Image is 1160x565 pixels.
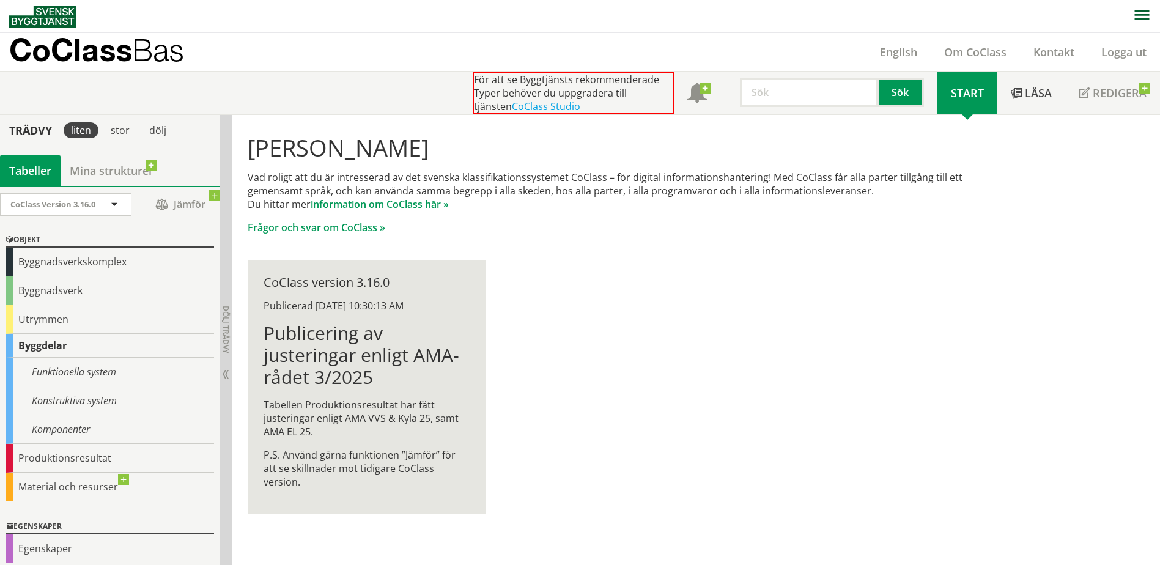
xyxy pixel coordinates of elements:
div: Komponenter [6,415,214,444]
div: Byggnadsverkskomplex [6,248,214,276]
a: Om CoClass [931,45,1020,59]
a: Start [937,72,997,114]
div: Produktionsresultat [6,444,214,473]
div: Egenskaper [6,520,214,534]
a: Kontakt [1020,45,1088,59]
a: Logga ut [1088,45,1160,59]
div: Utrymmen [6,305,214,334]
span: CoClass Version 3.16.0 [10,199,95,210]
p: Vad roligt att du är intresserad av det svenska klassifikationssystemet CoClass – för digital inf... [248,171,999,211]
div: Publicerad [DATE] 10:30:13 AM [264,299,470,312]
div: stor [103,122,137,138]
input: Sök [740,78,879,107]
div: Egenskaper [6,534,214,563]
div: Trädvy [2,124,59,137]
a: CoClass Studio [512,100,580,113]
a: CoClassBas [9,33,210,71]
a: Mina strukturer [61,155,163,186]
h1: Publicering av justeringar enligt AMA-rådet 3/2025 [264,322,470,388]
a: information om CoClass här » [311,198,449,211]
p: CoClass [9,43,184,57]
span: Läsa [1025,86,1052,100]
span: Redigera [1093,86,1147,100]
button: Sök [879,78,924,107]
div: Konstruktiva system [6,386,214,415]
span: Notifikationer [687,84,707,104]
p: Tabellen Produktionsresultat har fått justeringar enligt AMA VVS & Kyla 25, samt AMA EL 25. [264,398,470,438]
div: Funktionella system [6,358,214,386]
a: Redigera [1065,72,1160,114]
span: Jämför [144,194,217,215]
div: Byggdelar [6,334,214,358]
span: Start [951,86,984,100]
div: dölj [142,122,174,138]
div: Material och resurser [6,473,214,501]
span: Dölj trädvy [221,306,231,353]
div: liten [64,122,98,138]
h1: [PERSON_NAME] [248,134,999,161]
p: P.S. Använd gärna funktionen ”Jämför” för att se skillnader mot tidigare CoClass version. [264,448,470,489]
div: Byggnadsverk [6,276,214,305]
a: English [866,45,931,59]
div: För att se Byggtjänsts rekommenderade Typer behöver du uppgradera till tjänsten [473,72,674,114]
div: Objekt [6,233,214,248]
div: CoClass version 3.16.0 [264,276,470,289]
a: Frågor och svar om CoClass » [248,221,385,234]
span: Bas [132,32,184,68]
a: Läsa [997,72,1065,114]
img: Svensk Byggtjänst [9,6,76,28]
